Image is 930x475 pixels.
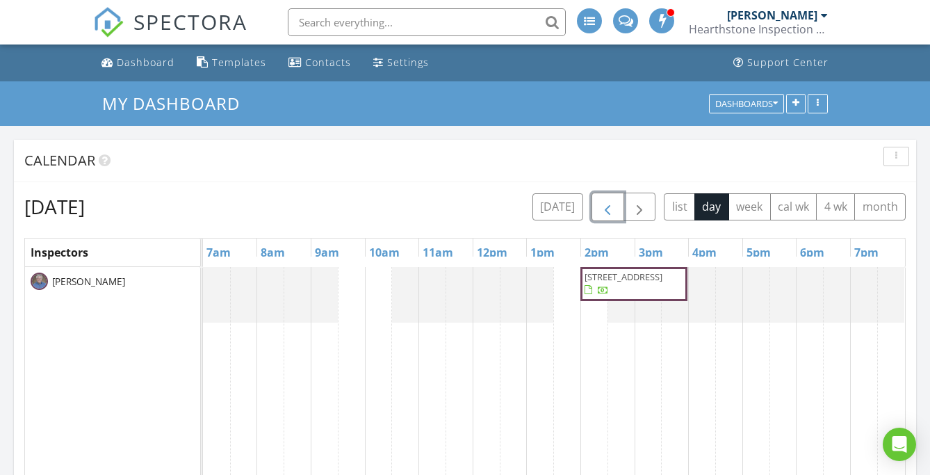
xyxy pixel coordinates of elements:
[883,428,916,461] div: Open Intercom Messenger
[585,271,662,283] span: [STREET_ADDRESS]
[191,50,272,76] a: Templates
[305,56,351,69] div: Contacts
[689,241,720,264] a: 4pm
[635,241,667,264] a: 3pm
[133,7,247,36] span: SPECTORA
[532,193,583,220] button: [DATE]
[709,94,784,113] button: Dashboards
[257,241,288,264] a: 8am
[728,193,771,220] button: week
[93,7,124,38] img: The Best Home Inspection Software - Spectora
[117,56,174,69] div: Dashboard
[24,193,85,220] h2: [DATE]
[816,193,855,220] button: 4 wk
[93,19,247,48] a: SPECTORA
[288,8,566,36] input: Search everything...
[854,193,906,220] button: month
[212,56,266,69] div: Templates
[387,56,429,69] div: Settings
[851,241,882,264] a: 7pm
[473,241,511,264] a: 12pm
[747,56,829,69] div: Support Center
[527,241,558,264] a: 1pm
[96,50,180,76] a: Dashboard
[694,193,729,220] button: day
[419,241,457,264] a: 11am
[283,50,357,76] a: Contacts
[102,92,252,115] a: My Dashboard
[203,241,234,264] a: 7am
[727,8,817,22] div: [PERSON_NAME]
[24,151,95,170] span: Calendar
[623,193,656,221] button: Next day
[689,22,828,36] div: Hearthstone Inspection Services, Inc.
[770,193,817,220] button: cal wk
[797,241,828,264] a: 6pm
[366,241,403,264] a: 10am
[581,241,612,264] a: 2pm
[31,273,48,290] img: hhi_5.jpg
[592,193,624,221] button: Previous day
[728,50,834,76] a: Support Center
[49,275,128,289] span: [PERSON_NAME]
[31,245,88,260] span: Inspectors
[743,241,774,264] a: 5pm
[715,99,778,108] div: Dashboards
[368,50,434,76] a: Settings
[311,241,343,264] a: 9am
[664,193,695,220] button: list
